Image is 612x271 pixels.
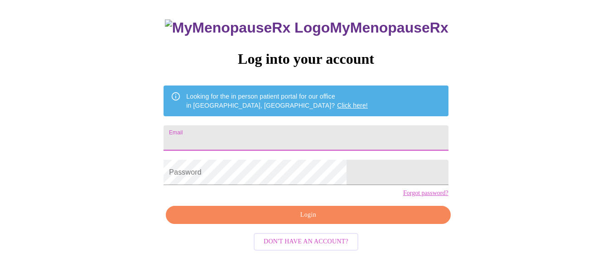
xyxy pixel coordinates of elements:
[165,19,330,36] img: MyMenopauseRx Logo
[251,237,361,245] a: Don't have an account?
[186,88,368,114] div: Looking for the in person patient portal for our office in [GEOGRAPHIC_DATA], [GEOGRAPHIC_DATA]?
[166,206,450,224] button: Login
[264,236,348,247] span: Don't have an account?
[165,19,448,36] h3: MyMenopauseRx
[254,233,358,251] button: Don't have an account?
[337,102,368,109] a: Click here!
[176,209,440,221] span: Login
[403,190,448,197] a: Forgot password?
[164,51,448,67] h3: Log into your account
